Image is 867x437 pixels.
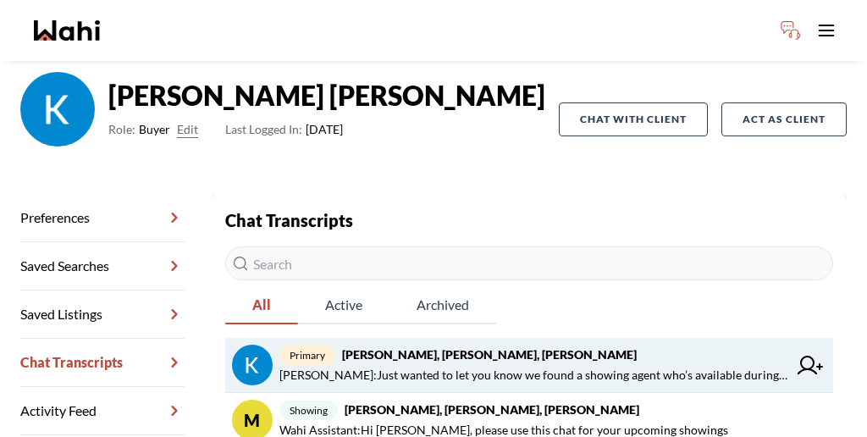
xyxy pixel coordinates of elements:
span: Last Logged In: [225,122,302,136]
button: All [225,287,298,324]
img: chat avatar [232,345,273,385]
button: Toggle open navigation menu [809,14,843,47]
span: primary [279,346,335,365]
strong: Chat Transcripts [225,210,353,230]
a: Saved Searches [20,242,185,290]
strong: [PERSON_NAME] [PERSON_NAME] [108,79,545,113]
a: Wahi homepage [34,20,100,41]
span: All [225,287,298,323]
img: ACg8ocLkPHbkMsZMs-v6VpkgU_Dtox2qsrUsUn7cIDJdgSkmbIcyUw=s96-c [20,72,95,147]
span: showing [279,401,338,420]
a: Activity Feed [20,387,185,435]
span: Buyer [139,119,170,140]
a: Chat Transcripts [20,339,185,387]
button: Act as Client [721,102,847,136]
button: Chat with client [559,102,708,136]
span: [DATE] [225,119,343,140]
strong: [PERSON_NAME], [PERSON_NAME], [PERSON_NAME] [345,402,639,417]
button: Active [298,287,389,324]
span: Archived [389,287,496,323]
span: Role: [108,119,135,140]
span: [PERSON_NAME] : Just wanted to let you know we found a showing agent who’s available during the t... [279,365,787,385]
button: Archived [389,287,496,324]
a: Preferences [20,194,185,242]
strong: [PERSON_NAME], [PERSON_NAME], [PERSON_NAME] [342,347,637,362]
button: Edit [177,119,198,140]
a: Saved Listings [20,290,185,339]
input: Search [225,246,833,280]
a: primary[PERSON_NAME], [PERSON_NAME], [PERSON_NAME][PERSON_NAME]:Just wanted to let you know we fo... [225,338,833,393]
span: Active [298,287,389,323]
